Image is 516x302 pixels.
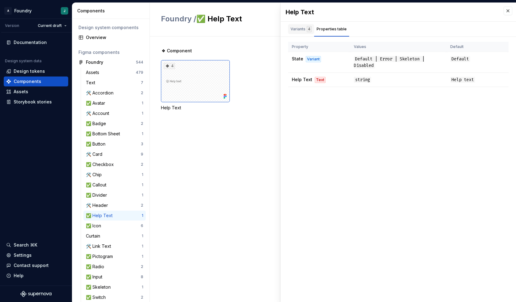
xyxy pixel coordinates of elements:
div: 1 [142,111,143,116]
a: Design tokens [4,66,68,76]
div: Text [86,80,98,86]
th: Values [350,42,447,52]
svg: Supernova Logo [20,291,51,297]
div: Components [77,8,147,14]
div: 1 [142,234,143,239]
div: 4Help Text [161,60,230,111]
a: ✅ Radio2 [83,262,146,272]
div: 9 [141,152,143,157]
span: Default [450,56,470,62]
div: 2 [141,203,143,208]
button: Contact support [4,260,68,270]
span: Help text [450,77,475,83]
a: 🛠️ Accordion2 [83,88,146,98]
a: Assets [4,87,68,97]
div: Documentation [14,39,47,46]
div: 8 [141,274,143,279]
div: Text [315,77,326,83]
div: Assets [14,89,28,95]
div: Overview [86,34,143,41]
div: 479 [136,70,143,75]
div: Contact support [14,262,49,269]
span: Default | Error | Skeleton | Disabled [354,56,425,68]
div: ✅ Radio [86,264,107,270]
a: 🛠️ Chip1 [83,170,146,180]
th: Property [288,42,350,52]
div: 6 [141,223,143,228]
div: ✅ Callout [86,182,109,188]
span: string [354,77,371,83]
div: 2 [141,264,143,269]
div: ✅ Help Text [86,212,115,219]
a: 🛠️ Header2 [83,200,146,210]
div: J [64,8,65,13]
span: Foundry / [161,14,196,23]
th: Default [447,42,509,52]
div: 1 [142,213,143,218]
div: 1 [142,172,143,177]
a: Text7 [83,78,146,88]
div: ✅ Avatar [86,100,108,106]
a: Storybook stories [4,97,68,107]
a: ✅ Divider1 [83,190,146,200]
a: ✅ Badge2 [83,119,146,129]
div: Variant [306,56,321,62]
div: 🛠️ Chip [86,172,104,178]
span: State [292,56,303,61]
a: Curtain1 [83,231,146,241]
div: 7 [141,80,143,85]
div: ✅ Button [86,141,108,147]
a: ✅ Icon6 [83,221,146,231]
div: 1 [142,193,143,198]
a: ✅ Skeleton1 [83,282,146,292]
div: 🛠️ Card [86,151,105,157]
div: 2 [141,121,143,126]
div: ✅ Icon [86,223,104,229]
div: 544 [136,60,143,65]
a: ✅ Bottom Sheet1 [83,129,146,139]
a: ✅ Avatar1 [83,98,146,108]
div: ✅ Pictogram [86,253,115,260]
span: ❖ Component [162,48,192,54]
div: 🛠️ Header [86,202,110,208]
a: Foundry544 [76,57,146,67]
div: 1 [142,254,143,259]
div: Foundry [14,8,32,14]
a: Documentation [4,37,68,47]
a: 🛠️ Link Text1 [83,241,146,251]
a: 🛠️ Card9 [83,149,146,159]
div: 4 [307,26,312,32]
div: Foundry [86,59,103,65]
div: Figma components [78,49,143,55]
div: ✅ Switch [86,294,108,300]
div: 1 [142,101,143,106]
div: Search ⌘K [14,242,37,248]
div: ✅ Divider [86,192,109,198]
div: 2 [141,162,143,167]
div: 3 [141,142,143,147]
a: ✅ Help Text1 [83,211,146,221]
div: 1 [142,182,143,187]
div: ✅ Input [86,274,105,280]
div: ✅ Checkbox [86,161,116,168]
div: Help Text [161,105,230,111]
a: ✅ Callout1 [83,180,146,190]
div: ✅ Bottom Sheet [86,131,122,137]
div: Help Text [286,8,497,16]
a: Components [4,77,68,86]
div: Version [5,23,19,28]
a: 🛠️ Account1 [83,108,146,118]
div: Design system data [5,59,42,63]
div: Assets [86,69,102,76]
div: Components [14,78,41,85]
a: ✅ Button3 [83,139,146,149]
a: Assets479 [83,68,146,77]
h2: ✅ Help Text [161,14,417,24]
div: Settings [14,252,32,258]
div: Help [14,273,24,279]
div: 1 [142,131,143,136]
div: 2 [141,90,143,95]
button: Search ⌘K [4,240,68,250]
button: Help [4,271,68,281]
